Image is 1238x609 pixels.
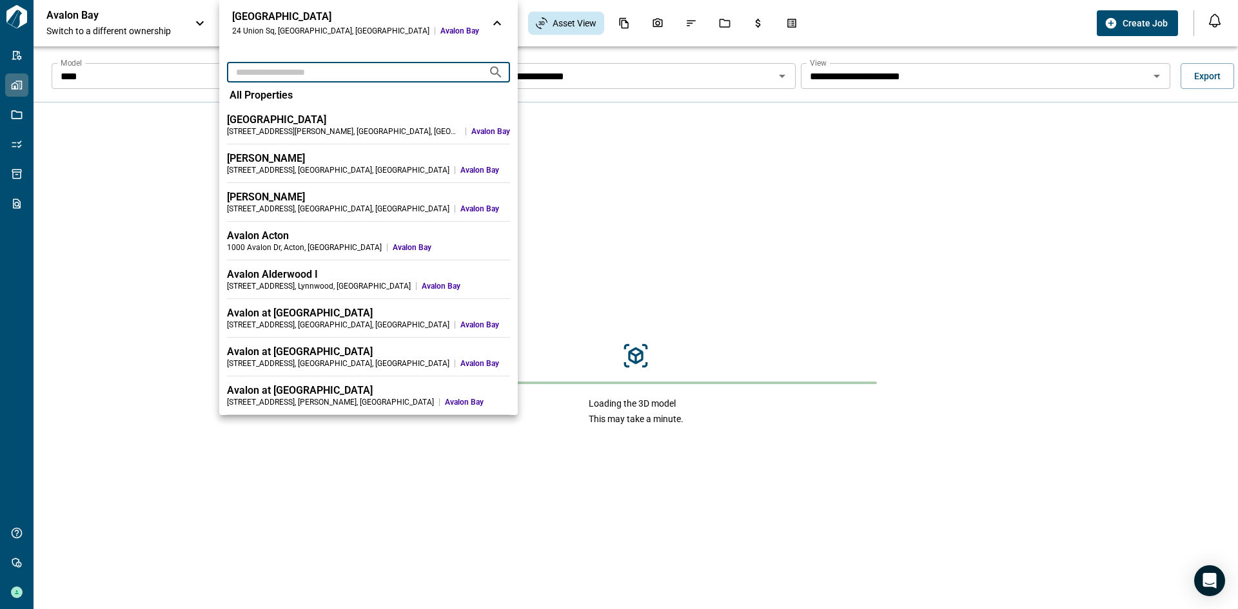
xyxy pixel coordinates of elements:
div: [STREET_ADDRESS] , Lynnwood , [GEOGRAPHIC_DATA] [227,281,411,291]
span: All Properties [230,89,293,102]
span: Avalon Bay [460,204,510,214]
div: Avalon Alderwood I [227,268,510,281]
div: [STREET_ADDRESS] , [GEOGRAPHIC_DATA] , [GEOGRAPHIC_DATA] [227,204,449,214]
div: [STREET_ADDRESS][PERSON_NAME] , [GEOGRAPHIC_DATA] , [GEOGRAPHIC_DATA] [227,126,460,137]
div: 24 Union Sq , [GEOGRAPHIC_DATA] , [GEOGRAPHIC_DATA] [232,26,429,36]
span: Avalon Bay [445,397,510,407]
div: [PERSON_NAME] [227,152,510,165]
div: Avalon at [GEOGRAPHIC_DATA] [227,307,510,320]
span: Avalon Bay [460,320,510,330]
div: Open Intercom Messenger [1194,565,1225,596]
div: Avalon at [GEOGRAPHIC_DATA] [227,345,510,358]
span: Avalon Bay [393,242,510,253]
span: Avalon Bay [460,358,510,369]
div: [STREET_ADDRESS] , [GEOGRAPHIC_DATA] , [GEOGRAPHIC_DATA] [227,165,449,175]
span: Avalon Bay [471,126,510,137]
div: [PERSON_NAME] [227,191,510,204]
span: Avalon Bay [422,281,510,291]
button: Search projects [483,59,509,85]
span: Avalon Bay [460,165,510,175]
div: [STREET_ADDRESS] , [GEOGRAPHIC_DATA] , [GEOGRAPHIC_DATA] [227,358,449,369]
div: [GEOGRAPHIC_DATA] [227,113,510,126]
div: [STREET_ADDRESS] , [PERSON_NAME] , [GEOGRAPHIC_DATA] [227,397,434,407]
div: Avalon at [GEOGRAPHIC_DATA] [227,384,510,397]
div: [STREET_ADDRESS] , [GEOGRAPHIC_DATA] , [GEOGRAPHIC_DATA] [227,320,449,330]
span: Avalon Bay [440,26,479,36]
div: 1000 Avalon Dr , Acton , [GEOGRAPHIC_DATA] [227,242,382,253]
div: Avalon Acton [227,229,510,242]
div: [GEOGRAPHIC_DATA] [232,10,479,23]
